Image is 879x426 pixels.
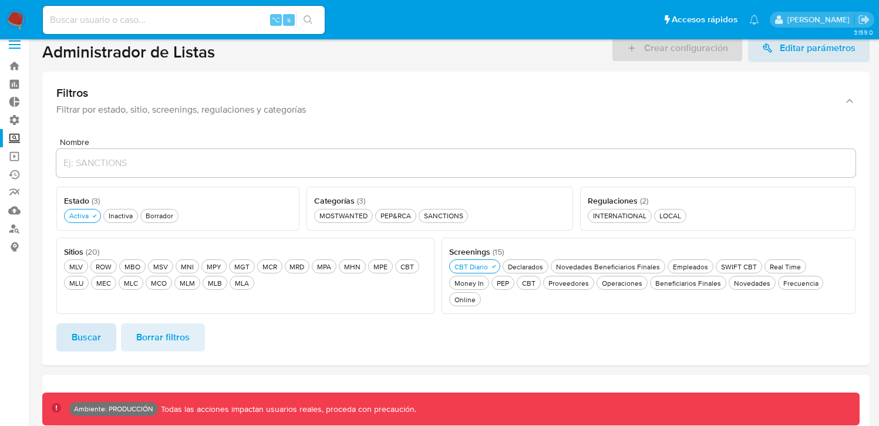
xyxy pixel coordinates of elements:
[672,13,737,26] span: Accesos rápidos
[296,12,320,28] button: search-icon
[158,404,416,415] p: Todas las acciones impactan usuarios reales, proceda con precaución.
[74,407,153,411] p: Ambiente: PRODUCCIÓN
[287,14,291,25] span: s
[787,14,854,25] p: marcoezequiel.morales@mercadolibre.com
[749,15,759,25] a: Notificaciones
[271,14,280,25] span: ⌥
[854,28,873,37] span: 3.159.0
[43,12,325,28] input: Buscar usuario o caso...
[858,13,870,26] a: Salir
